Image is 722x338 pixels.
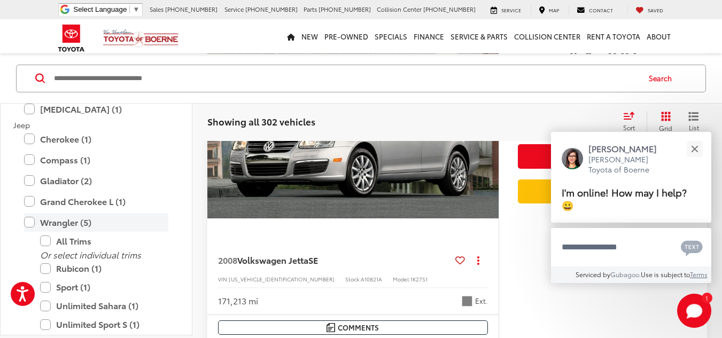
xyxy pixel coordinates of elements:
label: Rubicon (1) [40,260,168,278]
span: I'm online! How may I help? 😀 [562,185,687,212]
span: Map [549,6,559,13]
a: Home [284,19,298,53]
span: Gray [462,296,472,306]
a: My Saved Vehicles [627,6,671,14]
button: Close [683,137,706,160]
a: Finance [410,19,447,53]
img: Vic Vaughan Toyota of Boerne [103,29,179,48]
a: Select Language​ [73,5,139,13]
svg: Text [681,239,703,256]
span: [PHONE_NUMBER] [245,5,298,13]
button: Actions [469,250,488,269]
label: Sport (1) [40,278,168,297]
span: [US_VEHICLE_IDENTIFICATION_NUMBER] [229,275,335,283]
img: Toyota [51,21,91,56]
div: Close[PERSON_NAME][PERSON_NAME] Toyota of BoerneI'm online! How may I help? 😀Type your messageCha... [551,132,711,283]
span: List [688,122,699,131]
span: ▼ [133,5,139,13]
a: Pre-Owned [321,19,371,53]
span: Model: [393,275,410,283]
span: Collision Center [377,5,422,13]
label: Gladiator (2) [24,171,168,190]
button: Grid View [647,111,680,132]
label: All Trims [40,232,168,250]
img: Comments [327,323,335,332]
span: Use is subject to [641,270,690,279]
i: Or select individual trims [40,248,141,261]
input: Search by Make, Model, or Keyword [53,65,639,91]
span: VIN: [218,275,229,283]
span: Grid [659,123,672,132]
a: Specials [371,19,410,53]
span: 1K27S1 [410,275,428,283]
label: Compass (1) [24,151,168,169]
span: Showing all 302 vehicles [207,114,315,127]
a: Value Your Trade [518,179,688,203]
a: Collision Center [511,19,584,53]
span: Sort [623,122,635,131]
a: About [643,19,674,53]
a: Terms [690,270,708,279]
a: Gubagoo. [610,270,641,279]
span: Stock: [345,275,361,283]
span: Service [501,6,521,13]
a: Service & Parts: Opens in a new tab [447,19,511,53]
a: New [298,19,321,53]
a: Service [483,6,529,14]
span: SE [308,254,318,266]
label: Cherokee (1) [24,130,168,148]
button: List View [680,111,707,132]
button: Select sort value [618,111,647,132]
span: 1 [705,295,708,300]
label: Grand Cherokee L (1) [24,192,168,211]
p: [PERSON_NAME] [588,143,667,154]
span: [PHONE_NUMBER] [423,5,476,13]
span: Jeep [13,120,30,130]
button: Search [639,65,687,91]
svg: Start Chat [677,294,711,328]
label: Unlimited Sport S (1) [40,316,168,334]
span: Select Language [73,5,127,13]
span: Saved [648,6,663,13]
span: dropdown dots [477,256,479,264]
label: Wrangler (5) [24,213,168,232]
a: Map [531,6,567,14]
button: Toggle Chat Window [677,294,711,328]
span: ​ [129,5,130,13]
button: Chat with SMS [678,235,706,259]
a: Contact [569,6,621,14]
div: 171,213 mi [218,295,258,307]
p: [PERSON_NAME] Toyota of Boerne [588,154,667,175]
span: Serviced by [576,270,610,279]
span: Comments [338,323,379,333]
span: Ext. [475,296,488,306]
textarea: Type your message [551,228,711,266]
span: 2008 [218,254,237,266]
span: Service [224,5,244,13]
span: Parts [304,5,317,13]
span: A10821A [361,275,382,283]
span: Sales [150,5,164,13]
span: Volkswagen Jetta [237,254,308,266]
label: Unlimited Sahara (1) [40,297,168,316]
button: Get Price Now [518,144,688,168]
button: Comments [218,320,488,335]
a: 2008Volkswagen JettaSE [218,254,451,266]
a: Rent a Toyota [584,19,643,53]
span: Contact [589,6,613,13]
span: [PHONE_NUMBER] [165,5,218,13]
label: [MEDICAL_DATA] (1) [24,100,168,119]
span: [PHONE_NUMBER] [319,5,371,13]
